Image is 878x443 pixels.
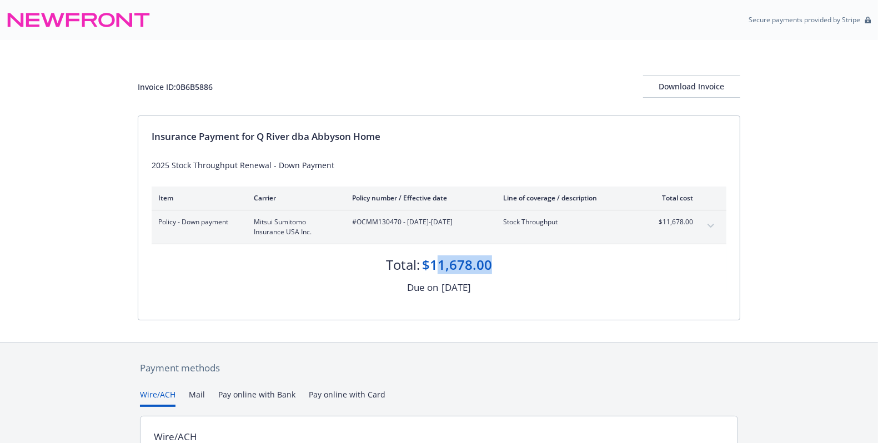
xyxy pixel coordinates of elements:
[352,217,485,227] span: #OCMM130470 - [DATE]-[DATE]
[503,217,634,227] span: Stock Throughput
[158,217,236,227] span: Policy - Down payment
[189,389,205,407] button: Mail
[749,15,860,24] p: Secure payments provided by Stripe
[254,193,334,203] div: Carrier
[651,217,693,227] span: $11,678.00
[152,129,726,144] div: Insurance Payment for Q River dba Abbyson Home
[503,193,634,203] div: Line of coverage / description
[407,280,438,295] div: Due on
[386,255,420,274] div: Total:
[422,255,492,274] div: $11,678.00
[140,389,175,407] button: Wire/ACH
[441,280,471,295] div: [DATE]
[352,193,485,203] div: Policy number / Effective date
[702,217,720,235] button: expand content
[158,193,236,203] div: Item
[254,217,334,237] span: Mitsui Sumitomo Insurance USA Inc.
[651,193,693,203] div: Total cost
[152,159,726,171] div: 2025 Stock Throughput Renewal - Down Payment
[140,361,738,375] div: Payment methods
[138,81,213,93] div: Invoice ID: 0B6B5886
[309,389,385,407] button: Pay online with Card
[218,389,295,407] button: Pay online with Bank
[643,76,740,97] div: Download Invoice
[643,75,740,98] button: Download Invoice
[152,210,726,244] div: Policy - Down paymentMitsui Sumitomo Insurance USA Inc.#OCMM130470 - [DATE]-[DATE]Stock Throughpu...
